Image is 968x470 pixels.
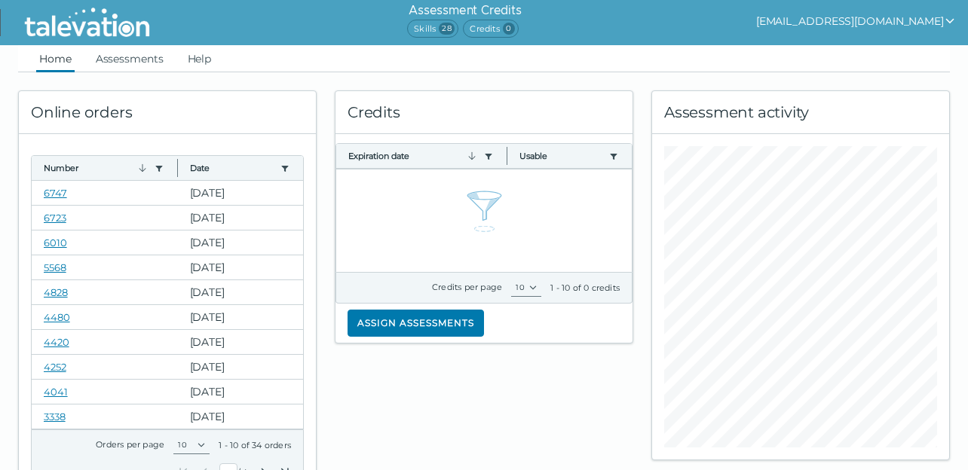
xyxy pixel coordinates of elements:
[550,282,620,294] div: 1 - 10 of 0 credits
[44,386,68,398] a: 4041
[439,23,455,35] span: 28
[178,305,304,329] clr-dg-cell: [DATE]
[432,282,502,292] label: Credits per page
[19,91,316,134] div: Online orders
[219,439,291,451] div: 1 - 10 of 34 orders
[335,91,633,134] div: Credits
[44,162,149,174] button: Number
[44,311,70,323] a: 4480
[190,162,275,174] button: Date
[178,181,304,205] clr-dg-cell: [DATE]
[407,2,523,20] h6: Assessment Credits
[178,280,304,304] clr-dg-cell: [DATE]
[36,45,75,72] a: Home
[348,310,484,337] button: Assign assessments
[178,380,304,404] clr-dg-cell: [DATE]
[44,361,66,373] a: 4252
[93,45,167,72] a: Assessments
[756,12,956,30] button: show user actions
[44,286,68,298] a: 4828
[652,91,949,134] div: Assessment activity
[44,212,66,224] a: 6723
[502,139,512,172] button: Column resize handle
[178,330,304,354] clr-dg-cell: [DATE]
[44,187,67,199] a: 6747
[178,404,304,429] clr-dg-cell: [DATE]
[44,237,67,249] a: 6010
[178,355,304,379] clr-dg-cell: [DATE]
[348,150,478,162] button: Expiration date
[178,255,304,279] clr-dg-cell: [DATE]
[178,230,304,255] clr-dg-cell: [DATE]
[463,20,518,38] span: Credits
[519,150,604,162] button: Usable
[503,23,515,35] span: 0
[185,45,215,72] a: Help
[18,4,156,41] img: Talevation_Logo_Transparent_white.png
[96,439,164,450] label: Orders per page
[178,206,304,230] clr-dg-cell: [DATE]
[44,410,66,423] a: 3338
[44,336,69,348] a: 4420
[173,151,182,184] button: Column resize handle
[407,20,458,38] span: Skills
[44,261,66,273] a: 5568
